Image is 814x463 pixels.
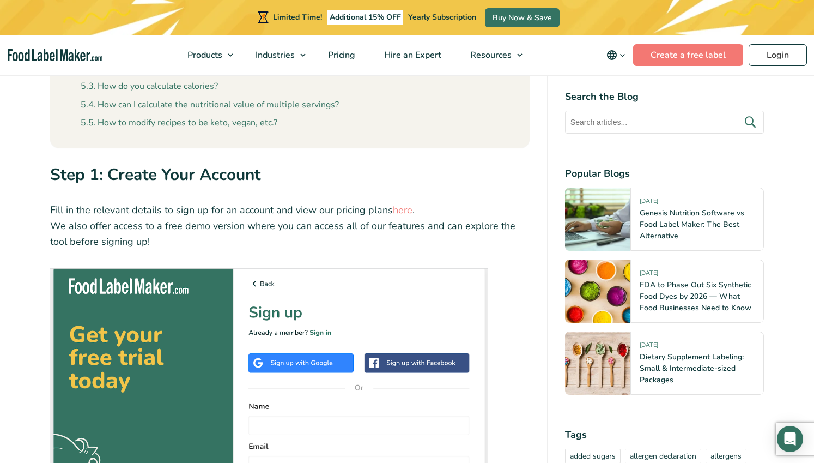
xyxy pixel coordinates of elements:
span: [DATE] [640,269,658,281]
span: Yearly Subscription [408,12,476,22]
a: Pricing [314,35,367,75]
a: Dietary Supplement Labeling: Small & Intermediate-sized Packages [640,352,744,385]
div: Open Intercom Messenger [777,426,803,452]
a: How do you calculate calories? [81,80,218,94]
a: Hire an Expert [370,35,453,75]
a: Genesis Nutrition Software vs Food Label Maker: The Best Alternative [640,208,744,241]
span: Hire an Expert [381,49,442,61]
a: Buy Now & Save [485,8,560,27]
a: How can I calculate the nutritional value of multiple servings? [81,98,339,112]
span: Limited Time! [273,12,322,22]
span: Additional 15% OFF [327,10,404,25]
a: Resources [456,35,528,75]
span: [DATE] [640,341,658,353]
p: Fill in the relevant details to sign up for an account and view our pricing plans . We also offer... [50,202,530,249]
a: Create a free label [633,44,743,66]
a: How to modify recipes to be keto, vegan, etc.? [81,116,277,130]
input: Search articles... [565,111,764,134]
a: FDA to Phase Out Six Synthetic Food Dyes by 2026 — What Food Businesses Need to Know [640,280,751,313]
span: Resources [467,49,513,61]
a: Industries [241,35,311,75]
span: Industries [252,49,296,61]
strong: Step 1: Create Your Account [50,164,260,186]
h4: Search the Blog [565,89,764,104]
a: Login [749,44,807,66]
span: [DATE] [640,197,658,209]
span: Products [184,49,223,61]
h4: Tags [565,428,764,442]
a: Products [173,35,239,75]
h4: Popular Blogs [565,166,764,181]
a: here [393,203,412,217]
span: Pricing [325,49,356,61]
